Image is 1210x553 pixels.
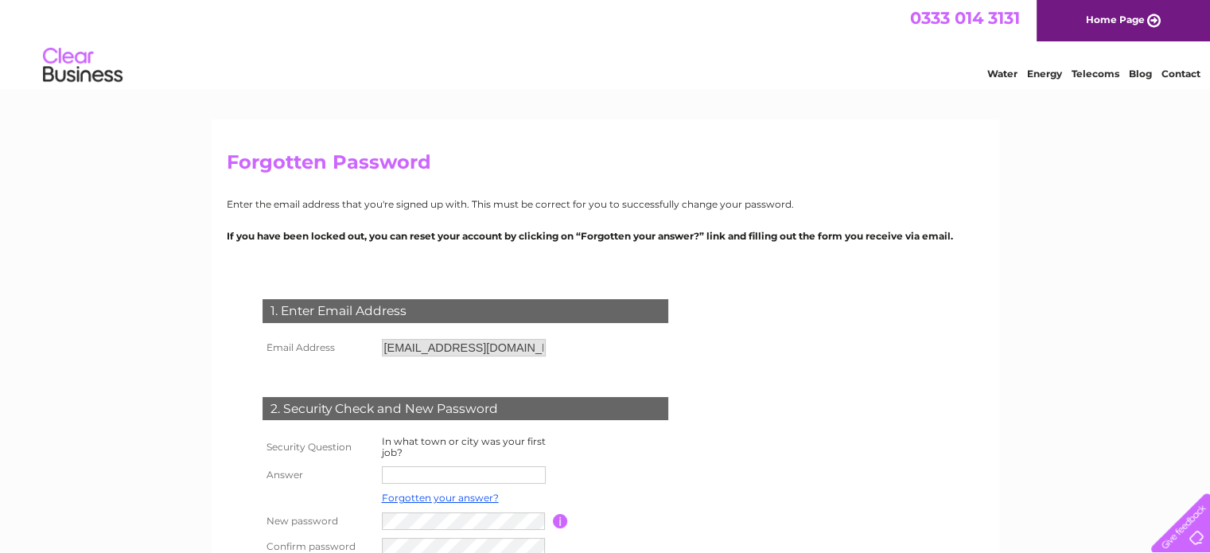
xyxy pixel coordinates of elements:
[259,462,378,488] th: Answer
[1161,68,1200,80] a: Contact
[259,508,378,534] th: New password
[1072,68,1119,80] a: Telecoms
[1129,68,1152,80] a: Blog
[382,492,499,504] a: Forgotten your answer?
[42,41,123,90] img: logo.png
[259,335,378,360] th: Email Address
[553,514,568,528] input: Information
[987,68,1017,80] a: Water
[227,197,984,212] p: Enter the email address that you're signed up with. This must be correct for you to successfully ...
[259,432,378,462] th: Security Question
[263,299,668,323] div: 1. Enter Email Address
[910,8,1020,28] a: 0333 014 3131
[263,397,668,421] div: 2. Security Check and New Password
[227,151,984,181] h2: Forgotten Password
[1027,68,1062,80] a: Energy
[230,9,982,77] div: Clear Business is a trading name of Verastar Limited (registered in [GEOGRAPHIC_DATA] No. 3667643...
[227,228,984,243] p: If you have been locked out, you can reset your account by clicking on “Forgotten your answer?” l...
[382,435,546,458] label: In what town or city was your first job?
